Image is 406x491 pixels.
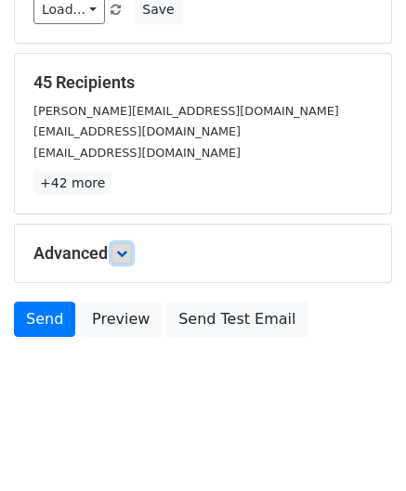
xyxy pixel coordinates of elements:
[33,172,111,195] a: +42 more
[14,302,75,337] a: Send
[33,72,373,93] h5: 45 Recipients
[80,302,162,337] a: Preview
[33,104,339,118] small: [PERSON_NAME][EMAIL_ADDRESS][DOMAIN_NAME]
[33,146,241,160] small: [EMAIL_ADDRESS][DOMAIN_NAME]
[313,402,406,491] iframe: Chat Widget
[33,124,241,138] small: [EMAIL_ADDRESS][DOMAIN_NAME]
[166,302,308,337] a: Send Test Email
[33,243,373,264] h5: Advanced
